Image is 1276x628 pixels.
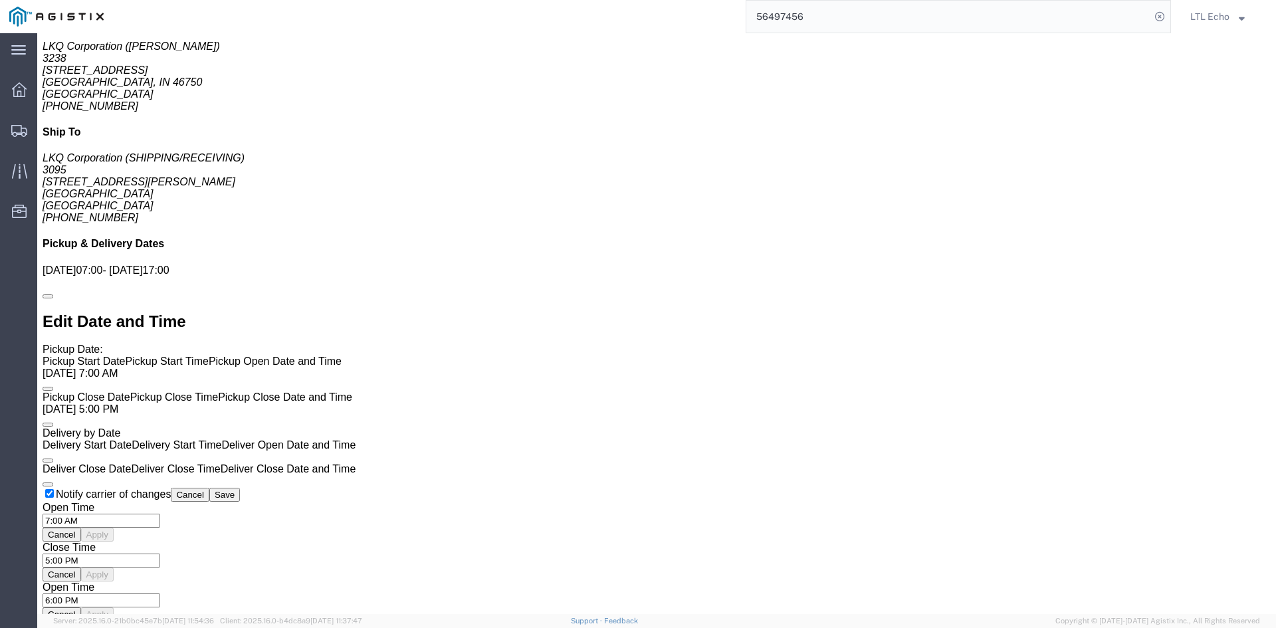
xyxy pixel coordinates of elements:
a: Support [571,617,604,625]
img: logo [9,7,104,27]
span: LTL Echo [1190,9,1229,24]
button: LTL Echo [1190,9,1257,25]
span: [DATE] 11:37:47 [310,617,362,625]
iframe: To enrich screen reader interactions, please activate Accessibility in Grammarly extension settings [37,33,1276,614]
input: Search for shipment number, reference number [746,1,1150,33]
a: Feedback [604,617,638,625]
span: Client: 2025.16.0-b4dc8a9 [220,617,362,625]
span: Server: 2025.16.0-21b0bc45e7b [53,617,214,625]
span: [DATE] 11:54:36 [162,617,214,625]
span: Copyright © [DATE]-[DATE] Agistix Inc., All Rights Reserved [1055,615,1260,627]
